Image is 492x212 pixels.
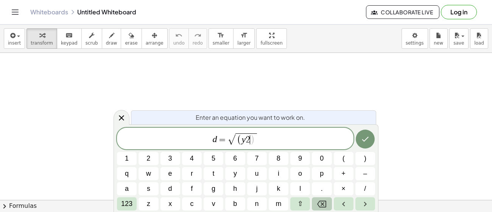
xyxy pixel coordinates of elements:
button: b [225,197,245,210]
span: / [364,184,366,194]
button: erase [121,28,142,49]
span: 6 [233,153,237,164]
span: insert [8,40,21,46]
span: keypad [61,40,78,46]
button: 7 [247,152,267,165]
button: 9 [290,152,310,165]
button: x [160,197,180,210]
var: d [213,135,217,144]
button: c [182,197,202,210]
span: Collaborate Live [372,9,433,15]
button: 6 [225,152,245,165]
button: o [290,167,310,180]
button: keyboardkeypad [57,28,82,49]
span: = [217,135,228,144]
button: undoundo [169,28,189,49]
span: i [278,169,279,179]
span: g [212,184,215,194]
button: Shift [290,197,310,210]
span: l [299,184,301,194]
i: keyboard [65,31,73,40]
button: save [449,28,469,49]
span: u [255,169,259,179]
button: k [269,182,288,195]
button: scrub [81,28,102,49]
button: t [204,167,223,180]
span: × [341,184,346,194]
span: scrub [86,40,98,46]
span: 5 [212,153,215,164]
button: i [269,167,288,180]
button: ( [334,152,353,165]
span: c [190,199,193,209]
button: 0 [312,152,332,165]
button: arrange [142,28,168,49]
button: settings [402,28,428,49]
button: z [139,197,158,210]
button: f [182,182,202,195]
span: h [233,184,237,194]
button: 8 [269,152,288,165]
span: 8 [277,153,280,164]
span: ( [343,153,345,164]
button: Fraction [355,182,375,195]
span: settings [406,40,424,46]
button: Done [356,130,375,149]
span: 3 [168,153,172,164]
span: transform [31,40,53,46]
span: t [213,169,215,179]
span: n [255,199,259,209]
var: y [242,135,246,144]
button: fullscreen [256,28,286,49]
button: h [225,182,245,195]
span: j [256,184,258,194]
span: k [277,184,280,194]
span: ) [250,134,255,145]
span: d [168,184,172,194]
span: erase [125,40,137,46]
i: format_size [240,31,248,40]
button: y [225,167,245,180]
span: arrange [146,40,163,46]
button: 3 [160,152,180,165]
span: smaller [213,40,229,46]
span: Enter an equation you want to work on. [196,113,305,122]
span: s [147,184,150,194]
button: format_sizesmaller [209,28,234,49]
button: l [290,182,310,195]
button: new [430,28,448,49]
button: q [117,167,137,180]
button: Minus [355,167,375,180]
button: j [247,182,267,195]
button: e [160,167,180,180]
span: √ [228,134,235,145]
span: save [453,40,464,46]
button: transform [26,28,57,49]
button: w [139,167,158,180]
button: draw [102,28,121,49]
span: z [147,199,150,209]
span: r [191,169,193,179]
button: format_sizelarger [233,28,255,49]
button: r [182,167,202,180]
span: ( [237,134,242,145]
span: new [434,40,443,46]
button: . [312,182,332,195]
span: 9 [298,153,302,164]
span: fullscreen [260,40,282,46]
button: d [160,182,180,195]
button: g [204,182,223,195]
button: redoredo [188,28,207,49]
button: 4 [182,152,202,165]
span: f [191,184,193,194]
button: Collaborate Live [366,5,439,19]
button: s [139,182,158,195]
span: – [363,169,367,179]
span: undo [173,40,185,46]
span: a [125,184,129,194]
button: Left arrow [334,197,353,210]
span: v [212,199,215,209]
button: insert [4,28,25,49]
button: p [312,167,332,180]
span: draw [106,40,117,46]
